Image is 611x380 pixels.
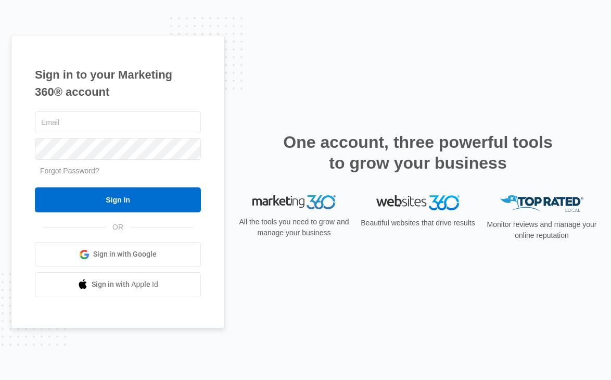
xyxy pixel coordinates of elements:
[93,249,157,260] span: Sign in with Google
[280,132,556,173] h2: One account, three powerful tools to grow your business
[483,219,600,241] p: Monitor reviews and manage your online reputation
[35,187,201,212] input: Sign In
[35,111,201,133] input: Email
[40,167,99,175] a: Forgot Password?
[35,242,201,267] a: Sign in with Google
[252,195,336,210] img: Marketing 360
[500,195,583,212] img: Top Rated Local
[35,66,201,100] h1: Sign in to your Marketing 360® account
[236,217,352,238] p: All the tools you need to grow and manage your business
[105,222,131,233] span: OR
[92,279,158,290] span: Sign in with Apple Id
[360,218,476,229] p: Beautiful websites that drive results
[376,195,460,210] img: Websites 360
[35,272,201,297] a: Sign in with Apple Id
